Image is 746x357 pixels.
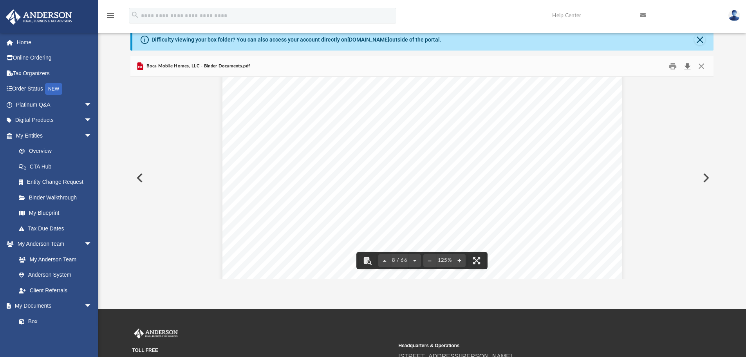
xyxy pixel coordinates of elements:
a: Online Ordering [5,50,104,66]
div: Preview [130,56,714,279]
span: Operating [481,120,524,129]
a: Binder Walkthrough [11,190,104,205]
div: File preview [130,77,714,279]
a: Home [5,34,104,50]
img: Anderson Advisors Platinum Portal [132,328,179,339]
a: Digital Productsarrow_drop_down [5,112,104,128]
img: Anderson Advisors Platinum Portal [4,9,74,25]
small: Headquarters & Operations [399,342,659,349]
span: arrow_drop_down [84,236,100,252]
button: Next File [697,167,714,189]
span: arrow_drop_down [84,128,100,144]
div: Current zoom level [436,258,453,263]
button: Close [694,60,708,72]
span: arrow_drop_down [84,298,100,314]
button: Download [680,60,694,72]
i: menu [106,11,115,20]
button: Previous File [130,167,148,189]
span: Boca Mobile Homes, LLC - Binder Documents.pdf [145,63,250,70]
a: Overview [11,143,104,159]
span: Agreement [527,120,575,129]
a: My Blueprint [11,205,100,221]
a: Entity Change Request [11,174,104,190]
a: Box [11,314,96,329]
a: My Entitiesarrow_drop_down [5,128,104,143]
span: 8 / 66 [391,258,409,263]
button: Enter fullscreen [468,252,485,269]
a: Client Referrals [11,283,100,298]
a: Meeting Minutes [11,329,100,345]
a: Anderson System [11,267,100,283]
span: arrow_drop_down [84,97,100,113]
a: [DOMAIN_NAME] [347,36,389,43]
a: Tax Due Dates [11,221,104,236]
a: My Anderson Teamarrow_drop_down [5,236,100,252]
small: TOLL FREE [132,347,393,354]
button: Zoom out [423,252,436,269]
div: NEW [45,83,62,95]
span: Boca Mobile Homes, LLC [369,120,479,129]
div: Document Viewer [130,77,714,279]
a: Order StatusNEW [5,81,104,97]
button: Previous page [378,252,391,269]
a: Platinum Q&Aarrow_drop_down [5,97,104,112]
a: CTA Hub [11,159,104,174]
div: Difficulty viewing your box folder? You can also access your account directly on outside of the p... [152,36,441,44]
span: arrow_drop_down [84,112,100,129]
a: My Anderson Team [11,252,96,267]
button: Toggle findbar [359,252,376,269]
button: Zoom in [453,252,466,269]
button: Close [694,34,705,45]
button: Next page [408,252,421,269]
button: Print [665,60,681,72]
a: My Documentsarrow_drop_down [5,298,100,314]
button: 8 / 66 [391,252,409,269]
a: menu [106,15,115,20]
a: Tax Organizers [5,65,104,81]
i: search [131,11,139,19]
img: User Pic [728,10,740,21]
